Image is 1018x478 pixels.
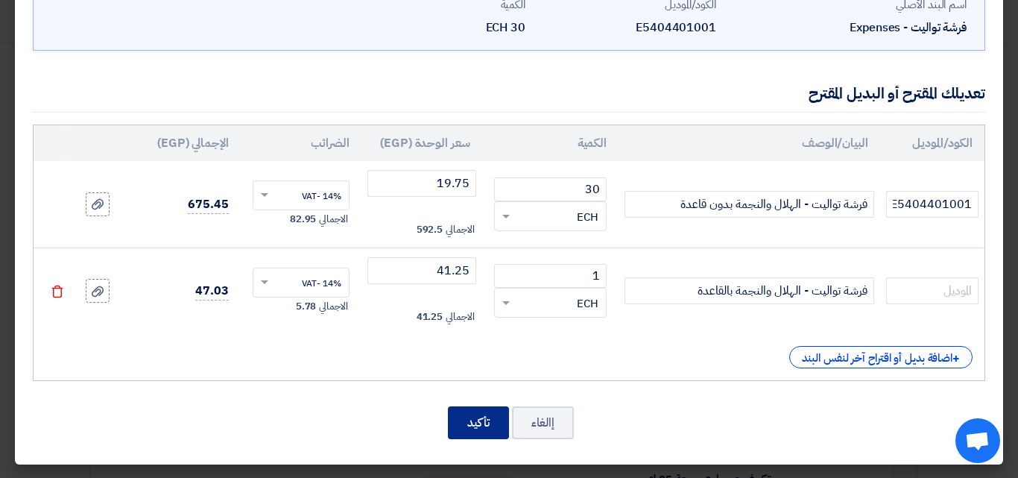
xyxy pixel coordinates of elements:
[448,406,509,439] button: تأكيد
[886,191,979,218] input: الموديل
[253,180,350,210] ng-select: VAT
[537,19,716,37] div: E5404401001
[253,268,350,298] ng-select: VAT
[577,295,598,312] span: ECH
[482,125,619,161] th: الكمية
[494,264,607,288] input: RFQ_STEP1.ITEMS.2.AMOUNT_TITLE
[728,19,967,37] div: فرشة تواليت - Expenses
[809,82,985,104] div: تعديلك المقترح أو البديل المقترح
[417,309,443,324] span: 41.25
[446,309,474,324] span: الاجمالي
[955,418,1000,463] a: Open chat
[446,222,474,237] span: الاجمالي
[494,177,607,201] input: RFQ_STEP1.ITEMS.2.AMOUNT_TITLE
[625,191,874,218] input: Add Item Description
[625,277,874,304] input: Add Item Description
[952,350,960,368] span: +
[577,209,598,226] span: ECH
[361,125,482,161] th: سعر الوحدة (EGP)
[417,222,443,237] span: 592.5
[789,346,973,368] div: اضافة بديل أو اقتراح آخر لنفس البند
[512,406,574,439] button: إالغاء
[319,299,347,314] span: الاجمالي
[195,282,229,301] span: 47.03
[886,277,979,304] input: الموديل
[188,195,228,214] span: 675.45
[619,125,880,161] th: البيان/الوصف
[130,125,241,161] th: الإجمالي (EGP)
[290,212,317,227] span: 82.95
[367,170,476,197] input: أدخل سعر الوحدة
[880,125,984,161] th: الكود/الموديل
[347,19,525,37] div: 30 ECH
[296,299,317,314] span: 5.78
[319,212,347,227] span: الاجمالي
[241,125,361,161] th: الضرائب
[367,257,476,284] input: أدخل سعر الوحدة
